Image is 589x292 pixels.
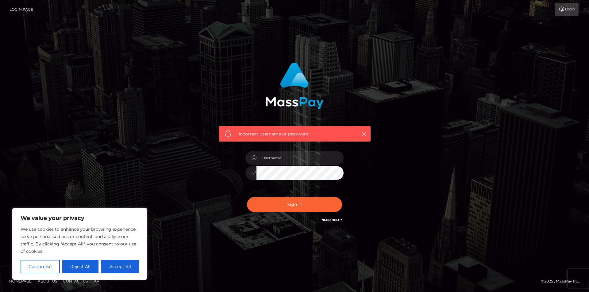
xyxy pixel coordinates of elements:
[321,218,342,222] a: Need Help?
[555,3,579,16] a: Login
[256,151,344,165] input: Username...
[239,131,351,137] span: Incorrect username or password.
[91,276,103,286] a: API
[247,197,342,212] button: Sign in
[10,3,33,16] a: Login Page
[61,276,90,286] a: Contact Us
[12,208,147,280] div: We value your privacy
[21,226,139,255] p: We use cookies to enhance your browsing experience, serve personalised ads or content, and analys...
[35,276,60,286] a: About Us
[265,63,324,109] img: MassPay Login
[21,260,60,273] button: Customise
[541,278,584,285] div: © 2025 , MassPay Inc.
[21,214,139,222] p: We value your privacy
[7,276,34,286] a: Homepage
[62,260,99,273] button: Reject All
[101,260,139,273] button: Accept All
